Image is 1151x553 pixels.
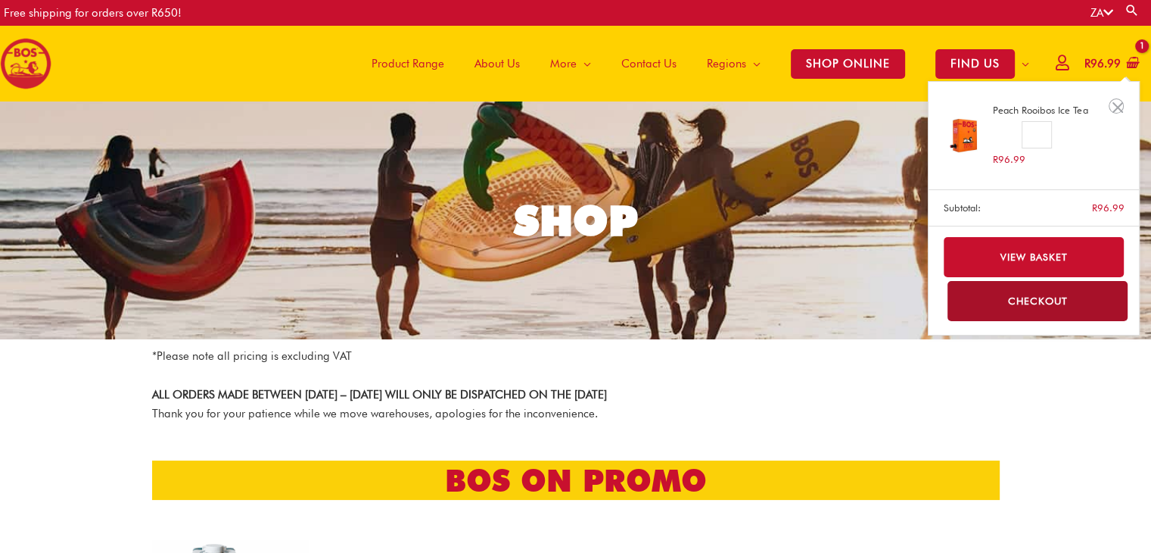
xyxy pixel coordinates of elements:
strong: Subtotal: [944,200,1016,216]
h2: bos on promo [152,461,1000,500]
nav: Site Navigation [345,26,1044,102]
a: Product Range [356,26,459,102]
a: Peach Rooibos Ice Tea [993,103,1106,118]
a: Remove Peach Rooibos Ice Tea from cart [1109,98,1124,114]
strong: ALL ORDERS MADE BETWEEN [DATE] – [DATE] WILL ONLY BE DISPATCHED ON THE [DATE] [152,388,607,401]
bdi: 96.99 [1084,57,1121,70]
div: SHOP [514,200,638,242]
span: R [1084,57,1090,70]
span: FIND US [935,49,1015,79]
span: SHOP ONLINE [791,49,905,79]
span: Regions [707,41,746,86]
bdi: 96.99 [993,153,1025,165]
span: Contact Us [621,41,677,86]
p: Thank you for your patience while we move warehouses, apologies for the inconvenience. [152,386,1000,423]
bdi: 96.99 [1091,202,1124,214]
a: SHOP ONLINE [776,26,920,102]
span: R [1091,202,1097,214]
span: More [550,41,577,86]
span: Product Range [372,41,444,86]
a: ZA [1090,6,1113,20]
input: Product quantity [1022,121,1051,148]
a: About Us [459,26,535,102]
img: Peach Rooibos Ice Tea [944,115,984,155]
span: About Us [474,41,520,86]
p: *Please note all pricing is excluding VAT [152,347,1000,366]
a: View basket [944,237,1125,277]
a: More [535,26,606,102]
span: R [993,153,998,165]
a: Contact Us [606,26,692,102]
a: Checkout [947,281,1128,321]
a: Regions [692,26,776,102]
a: View Shopping Cart, 1 items [1081,47,1140,81]
a: Search button [1125,3,1140,17]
